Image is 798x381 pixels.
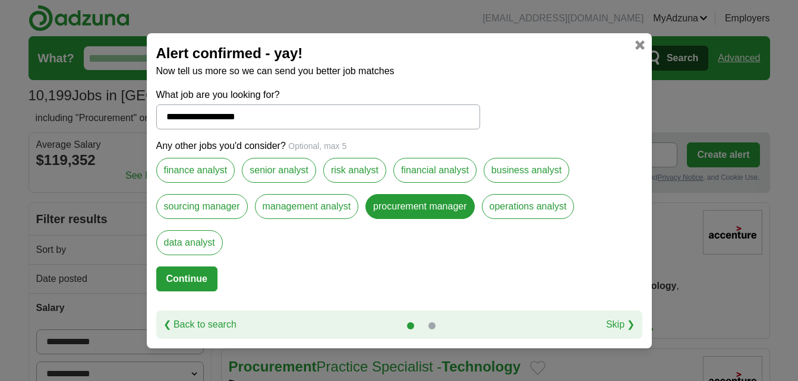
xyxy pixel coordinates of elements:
label: business analyst [484,158,569,183]
a: Skip ❯ [606,317,635,332]
span: Optional, max 5 [288,141,346,151]
label: finance analyst [156,158,235,183]
label: sourcing manager [156,194,248,219]
a: ❮ Back to search [163,317,236,332]
label: operations analyst [482,194,575,219]
label: procurement manager [365,194,474,219]
p: Any other jobs you'd consider? [156,139,642,153]
label: What job are you looking for? [156,88,480,102]
h2: Alert confirmed - yay! [156,43,642,64]
label: data analyst [156,230,223,255]
label: management analyst [255,194,359,219]
button: Continue [156,266,217,291]
p: Now tell us more so we can send you better job matches [156,64,642,78]
label: senior analyst [242,158,316,183]
label: risk analyst [323,158,386,183]
label: financial analyst [393,158,477,183]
